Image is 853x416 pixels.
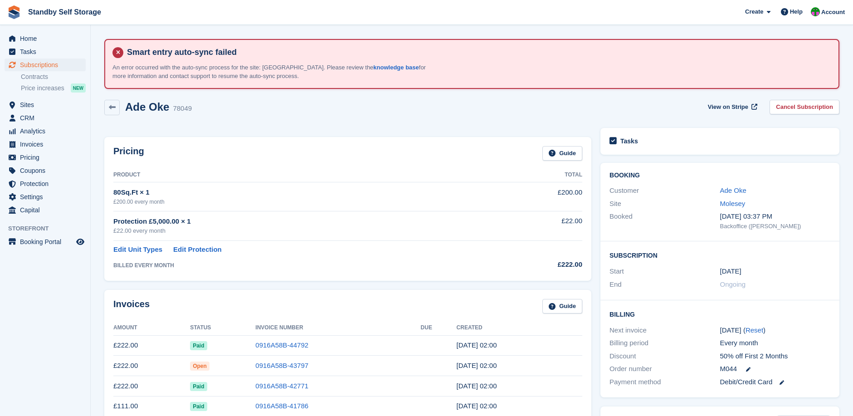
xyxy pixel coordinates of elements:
div: £222.00 [496,259,582,270]
span: Analytics [20,125,74,137]
a: menu [5,177,86,190]
a: menu [5,59,86,71]
span: View on Stripe [708,103,748,112]
span: Settings [20,191,74,203]
div: 80Sq.Ft × 1 [113,187,496,198]
a: menu [5,235,86,248]
div: Start [609,266,720,277]
div: 50% off First 2 Months [720,351,830,362]
a: menu [5,204,86,216]
h2: Invoices [113,299,150,314]
div: Booked [609,211,720,230]
a: Edit Unit Types [113,245,162,255]
div: Next invoice [609,325,720,336]
h2: Billing [609,309,830,318]
div: £200.00 every month [113,198,496,206]
span: Paid [190,402,207,411]
span: M044 [720,364,737,374]
span: Invoices [20,138,74,151]
span: Coupons [20,164,74,177]
td: £222.00 [113,356,190,376]
a: Ade Oke [720,186,746,194]
a: 0916A58B-43797 [255,362,308,369]
th: Created [457,321,582,335]
span: Help [790,7,803,16]
time: 2025-03-21 01:00:00 UTC [720,266,741,277]
div: 78049 [173,103,192,114]
h2: Booking [609,172,830,179]
th: Status [190,321,255,335]
div: Backoffice ([PERSON_NAME]) [720,222,830,231]
span: Create [745,7,763,16]
a: Standby Self Storage [24,5,105,20]
a: Reset [746,326,763,334]
h2: Subscription [609,250,830,259]
span: Tasks [20,45,74,58]
td: £222.00 [113,335,190,356]
a: Contracts [21,73,86,81]
a: menu [5,98,86,111]
th: Due [421,321,457,335]
div: [DATE] 03:37 PM [720,211,830,222]
h2: Ade Oke [125,101,169,113]
img: Michelle Mustoe [811,7,820,16]
div: Every month [720,338,830,348]
span: Ongoing [720,280,746,288]
td: £222.00 [113,376,190,396]
td: £22.00 [496,211,582,240]
a: Edit Protection [173,245,222,255]
a: 0916A58B-41786 [255,402,308,410]
th: Total [496,168,582,182]
div: [DATE] ( ) [720,325,830,336]
a: menu [5,32,86,45]
div: Protection £5,000.00 × 1 [113,216,496,227]
a: menu [5,151,86,164]
a: menu [5,112,86,124]
a: menu [5,164,86,177]
time: 2025-04-21 01:00:27 UTC [457,402,497,410]
div: Site [609,199,720,209]
span: Account [821,8,845,17]
a: 0916A58B-42771 [255,382,308,390]
div: Discount [609,351,720,362]
time: 2025-07-21 01:00:24 UTC [457,341,497,349]
span: Booking Portal [20,235,74,248]
a: Preview store [75,236,86,247]
span: Capital [20,204,74,216]
span: Subscriptions [20,59,74,71]
a: menu [5,191,86,203]
p: An error occurred with the auto-sync process for the site: [GEOGRAPHIC_DATA]. Please review the f... [112,63,430,81]
a: 0916A58B-44792 [255,341,308,349]
div: Billing period [609,338,720,348]
span: Home [20,32,74,45]
span: Sites [20,98,74,111]
span: Price increases [21,84,64,93]
div: Payment method [609,377,720,387]
time: 2025-06-21 01:00:38 UTC [457,362,497,369]
div: BILLED EVERY MONTH [113,261,496,269]
h4: Smart entry auto-sync failed [123,47,831,58]
a: menu [5,45,86,58]
h2: Pricing [113,146,144,161]
a: Guide [542,146,582,161]
a: Price increases NEW [21,83,86,93]
span: Pricing [20,151,74,164]
div: Debit/Credit Card [720,377,830,387]
span: Protection [20,177,74,190]
th: Amount [113,321,190,335]
a: Guide [542,299,582,314]
span: Paid [190,341,207,350]
a: View on Stripe [704,100,759,115]
a: Molesey [720,200,746,207]
a: Cancel Subscription [770,100,839,115]
img: stora-icon-8386f47178a22dfd0bd8f6a31ec36ba5ce8667c1dd55bd0f319d3a0aa187defe.svg [7,5,21,19]
span: Open [190,362,210,371]
div: £22.00 every month [113,226,496,235]
td: £200.00 [496,182,582,211]
time: 2025-05-21 01:00:54 UTC [457,382,497,390]
span: Paid [190,382,207,391]
div: End [609,279,720,290]
div: Order number [609,364,720,374]
div: Customer [609,186,720,196]
span: CRM [20,112,74,124]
